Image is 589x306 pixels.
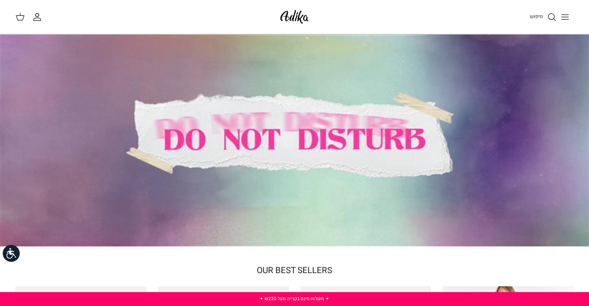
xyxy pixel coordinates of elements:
[33,12,45,22] a: החשבון שלי
[530,12,556,22] a: חיפוש
[556,9,574,26] button: Toggle menu
[278,8,311,26] img: Adika IL
[257,264,332,277] a: OUR BEST SELLERS
[530,13,543,20] span: חיפוש
[259,295,329,302] a: ✦ משלוח חינם בקנייה מעל ₪220 ✦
